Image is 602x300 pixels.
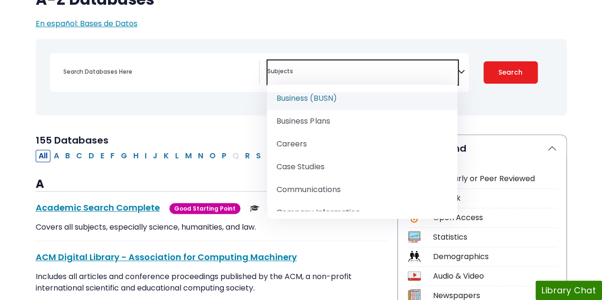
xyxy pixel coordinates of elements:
li: Careers [267,133,457,155]
button: Library Chat [535,281,602,300]
button: Filter Results O [207,150,218,162]
nav: Search filters [36,39,567,116]
button: Filter Results C [73,150,85,162]
button: Submit for Search Results [484,61,538,84]
span: 155 Databases [36,134,109,147]
button: Filter Results J [150,150,160,162]
div: e-Book [433,193,557,204]
li: Case Studies [267,155,457,178]
a: En español: Bases de Datos [36,18,138,29]
img: Scholarly or Peer Reviewed [250,203,259,213]
button: Filter Results L [172,150,182,162]
div: Open Access [433,212,557,223]
button: Filter Results I [142,150,149,162]
button: Filter Results A [51,150,62,162]
button: Filter Results E [98,150,107,162]
li: Communications [267,178,457,201]
button: Icon Legend [398,135,566,162]
button: Filter Results S [253,150,264,162]
button: All [36,150,50,162]
span: Good Starting Point [169,203,240,214]
button: Filter Results M [182,150,195,162]
div: Audio & Video [433,271,557,282]
li: Business (BUSN) [267,87,457,110]
button: Filter Results N [195,150,206,162]
button: Filter Results P [219,150,229,162]
img: Icon Audio & Video [408,270,421,282]
div: Alpha-list to filter by first letter of database name [36,150,357,161]
textarea: Search [267,68,458,76]
img: Icon Statistics [408,231,421,243]
p: Covers all subjects, especially science, humanities, and law. [36,222,386,233]
h3: A [36,177,386,192]
div: Demographics [433,251,557,262]
button: Filter Results T [264,150,275,162]
div: Scholarly or Peer Reviewed [433,173,557,184]
div: Statistics [433,232,557,243]
input: Search database by title or keyword [58,65,259,78]
li: Company Information [267,201,457,224]
button: Filter Results F [108,150,118,162]
img: Icon Demographics [408,250,421,263]
a: ACM Digital Library - Association for Computing Machinery [36,251,297,263]
button: Filter Results K [161,150,172,162]
button: Filter Results D [86,150,97,162]
button: Filter Results G [118,150,130,162]
a: Academic Search Complete [36,202,160,213]
li: Business Plans [267,110,457,133]
button: Filter Results B [62,150,73,162]
button: Filter Results H [130,150,141,162]
button: Filter Results R [242,150,253,162]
